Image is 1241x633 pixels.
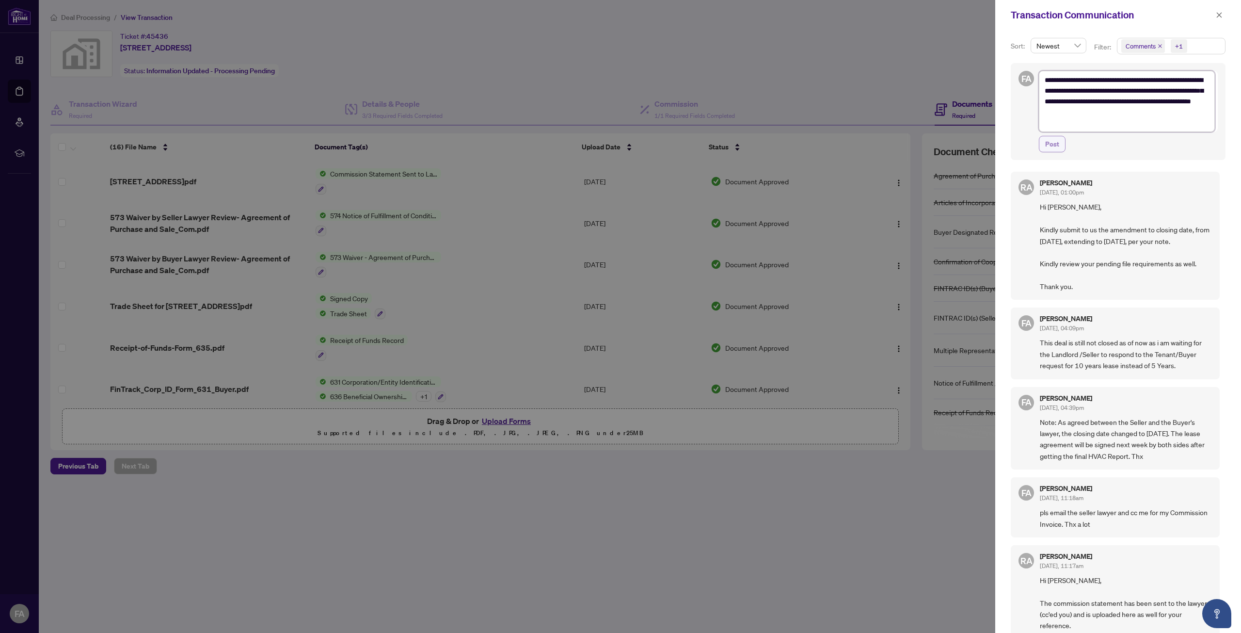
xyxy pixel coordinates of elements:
[1175,41,1183,51] div: +1
[1021,486,1032,500] span: FA
[1216,12,1223,18] span: close
[1040,315,1092,322] h5: [PERSON_NAME]
[1040,325,1084,332] span: [DATE], 04:09pm
[1021,395,1032,409] span: FA
[1039,136,1066,152] button: Post
[1126,41,1156,51] span: Comments
[1011,41,1027,51] p: Sort:
[1040,404,1084,411] span: [DATE], 04:39pm
[1020,180,1033,194] span: RA
[1040,201,1212,292] span: Hi [PERSON_NAME], Kindly submit to us the amendment to closing date, from [DATE], extending to [D...
[1040,179,1092,186] h5: [PERSON_NAME]
[1021,316,1032,330] span: FA
[1020,554,1033,568] span: RA
[1040,189,1084,196] span: [DATE], 01:00pm
[1040,494,1083,502] span: [DATE], 11:18am
[1040,485,1092,492] h5: [PERSON_NAME]
[1040,395,1092,402] h5: [PERSON_NAME]
[1158,44,1162,49] span: close
[1040,417,1212,462] span: Note: As agreed between the Seller and the Buyer's lawyer, the closing date changed to [DATE]. Th...
[1040,507,1212,530] span: pls email the seller lawyer and cc me for my Commission Invoice. Thx a lot
[1045,136,1059,152] span: Post
[1040,553,1092,560] h5: [PERSON_NAME]
[1040,562,1083,569] span: [DATE], 11:17am
[1040,337,1212,371] span: This deal is still not closed as of now as i am waiting for the Landlord /Seller to respond to th...
[1036,38,1081,53] span: Newest
[1021,72,1032,85] span: FA
[1202,599,1231,628] button: Open asap
[1121,39,1165,53] span: Comments
[1011,8,1213,22] div: Transaction Communication
[1094,42,1113,52] p: Filter:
